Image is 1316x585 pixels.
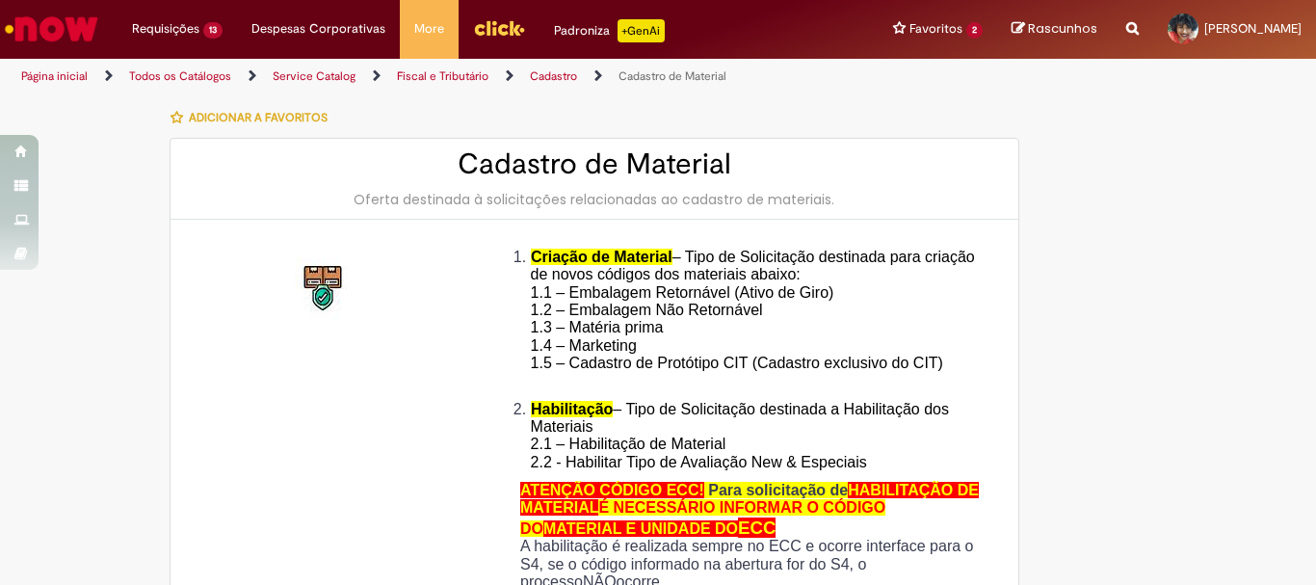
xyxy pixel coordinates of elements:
[190,190,999,209] div: Oferta destinada à solicitações relacionadas ao cadastro de materiais.
[473,13,525,42] img: click_logo_yellow_360x200.png
[966,22,983,39] span: 2
[738,518,776,538] span: ECC
[531,401,613,417] span: Habilitação
[397,68,488,84] a: Fiscal e Tributário
[520,482,704,498] span: ATENÇÃO CÓDIGO ECC!
[294,258,355,320] img: Cadastro de Material
[531,249,672,265] span: Criação de Material
[2,10,101,48] img: ServiceNow
[531,401,949,470] span: – Tipo de Solicitação destinada a Habilitação dos Materiais 2.1 – Habilitação de Material 2.2 - H...
[21,68,88,84] a: Página inicial
[531,249,975,389] span: – Tipo de Solicitação destinada para criação de novos códigos dos materiais abaixo: 1.1 – Embalag...
[1204,20,1302,37] span: [PERSON_NAME]
[129,68,231,84] a: Todos os Catálogos
[1028,19,1097,38] span: Rascunhos
[520,482,979,516] span: HABILITAÇÃO DE MATERIAL
[543,520,738,537] span: MATERIAL E UNIDADE DO
[273,68,355,84] a: Service Catalog
[251,19,385,39] span: Despesas Corporativas
[618,19,665,42] p: +GenAi
[190,148,999,180] h2: Cadastro de Material
[520,499,885,536] span: É NECESSÁRIO INFORMAR O CÓDIGO DO
[909,19,962,39] span: Favoritos
[554,19,665,42] div: Padroniza
[414,19,444,39] span: More
[619,68,726,84] a: Cadastro de Material
[14,59,863,94] ul: Trilhas de página
[203,22,223,39] span: 13
[708,482,848,498] span: Para solicitação de
[530,68,577,84] a: Cadastro
[170,97,338,138] button: Adicionar a Favoritos
[189,110,328,125] span: Adicionar a Favoritos
[1012,20,1097,39] a: Rascunhos
[132,19,199,39] span: Requisições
